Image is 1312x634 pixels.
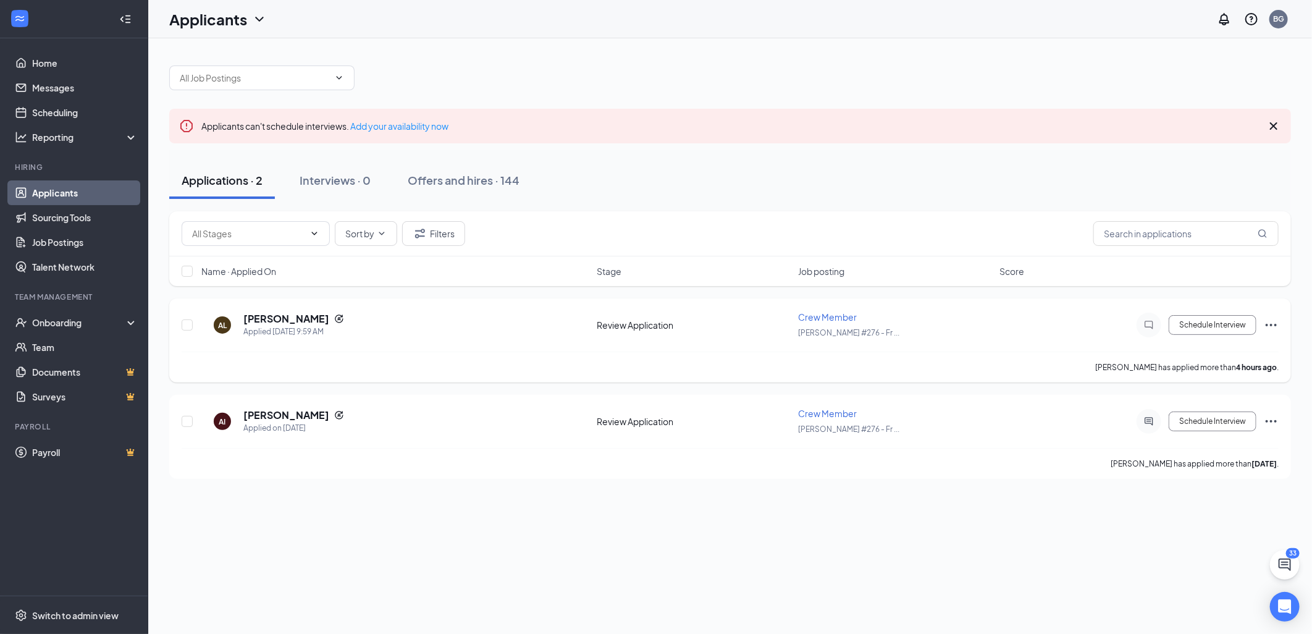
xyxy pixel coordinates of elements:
svg: ChevronDown [252,12,267,27]
div: Hiring [15,162,135,172]
a: Home [32,51,138,75]
a: Scheduling [32,100,138,125]
svg: ChevronDown [334,73,344,83]
svg: Notifications [1217,12,1232,27]
svg: Collapse [119,13,132,25]
div: AL [218,320,227,331]
svg: QuestionInfo [1244,12,1259,27]
div: Review Application [597,319,791,331]
svg: Cross [1266,119,1281,133]
svg: ChatActive [1277,557,1292,572]
span: Stage [597,265,621,277]
svg: ChatInactive [1142,320,1156,330]
span: Applicants can't schedule interviews. [201,120,448,132]
p: [PERSON_NAME] has applied more than . [1111,459,1279,469]
h5: [PERSON_NAME] [243,408,329,422]
a: Job Postings [32,230,138,255]
div: Interviews · 0 [300,172,371,188]
a: SurveysCrown [32,384,138,409]
div: Onboarding [32,316,127,329]
svg: Reapply [334,314,344,324]
p: [PERSON_NAME] has applied more than . [1095,362,1279,373]
div: Offers and hires · 144 [408,172,519,188]
span: Crew Member [798,408,857,419]
span: Name · Applied On [201,265,276,277]
span: Crew Member [798,311,857,323]
button: Filter Filters [402,221,465,246]
a: Add your availability now [350,120,448,132]
b: 4 hours ago [1236,363,1277,372]
svg: Ellipses [1264,318,1279,332]
svg: ChevronDown [377,229,387,239]
button: Schedule Interview [1169,412,1256,431]
span: [PERSON_NAME] #276 - Fr ... [798,425,899,434]
svg: ActiveChat [1142,416,1156,426]
button: Sort byChevronDown [335,221,397,246]
a: Talent Network [32,255,138,279]
svg: UserCheck [15,316,27,329]
h5: [PERSON_NAME] [243,312,329,326]
svg: ChevronDown [309,229,319,239]
div: Team Management [15,292,135,302]
a: Sourcing Tools [32,205,138,230]
svg: MagnifyingGlass [1258,229,1268,239]
div: Payroll [15,421,135,432]
input: All Job Postings [180,71,329,85]
h1: Applicants [169,9,247,30]
svg: Filter [413,226,427,241]
div: Review Application [597,415,791,428]
svg: Settings [15,609,27,622]
div: 33 [1286,548,1300,559]
svg: Ellipses [1264,414,1279,429]
div: Applied [DATE] 9:59 AM [243,326,344,338]
svg: Error [179,119,194,133]
div: Open Intercom Messenger [1270,592,1300,622]
button: Schedule Interview [1169,315,1256,335]
span: Job posting [798,265,844,277]
a: Applicants [32,180,138,205]
button: ChatActive [1270,550,1300,580]
svg: Analysis [15,131,27,143]
input: All Stages [192,227,305,240]
div: Switch to admin view [32,609,119,622]
span: Sort by [345,229,374,238]
b: [DATE] [1251,459,1277,468]
a: Team [32,335,138,360]
a: PayrollCrown [32,440,138,465]
div: Reporting [32,131,138,143]
div: BG [1273,14,1284,24]
div: Applications · 2 [182,172,263,188]
div: AI [219,416,226,427]
a: DocumentsCrown [32,360,138,384]
span: [PERSON_NAME] #276 - Fr ... [798,328,899,337]
span: Score [999,265,1024,277]
a: Messages [32,75,138,100]
svg: Reapply [334,410,344,420]
div: Applied on [DATE] [243,422,344,434]
input: Search in applications [1093,221,1279,246]
svg: WorkstreamLogo [14,12,26,25]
